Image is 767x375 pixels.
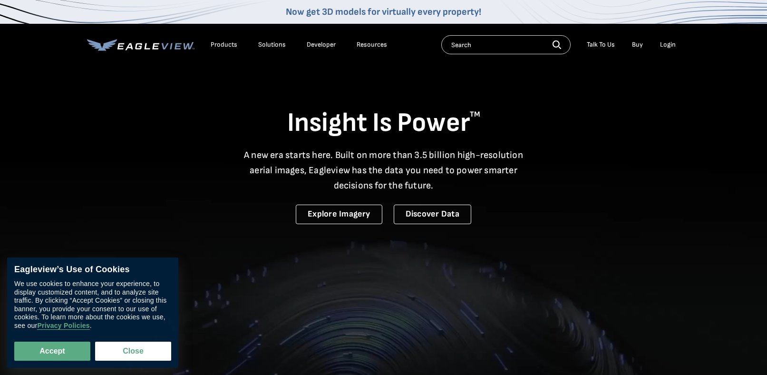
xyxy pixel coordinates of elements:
div: Solutions [258,40,286,49]
button: Close [95,342,171,361]
button: Accept [14,342,90,361]
a: Buy [632,40,643,49]
div: We use cookies to enhance your experience, to display customized content, and to analyze site tra... [14,280,171,330]
sup: TM [470,110,480,119]
input: Search [441,35,571,54]
a: Discover Data [394,205,471,224]
a: Privacy Policies [37,322,89,330]
a: Explore Imagery [296,205,382,224]
a: Developer [307,40,336,49]
a: Now get 3D models for virtually every property! [286,6,481,18]
div: Products [211,40,237,49]
div: Eagleview’s Use of Cookies [14,265,171,275]
p: A new era starts here. Built on more than 3.5 billion high-resolution aerial images, Eagleview ha... [238,148,529,193]
div: Login [660,40,676,49]
h1: Insight Is Power [87,107,680,140]
div: Talk To Us [587,40,615,49]
div: Resources [357,40,387,49]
